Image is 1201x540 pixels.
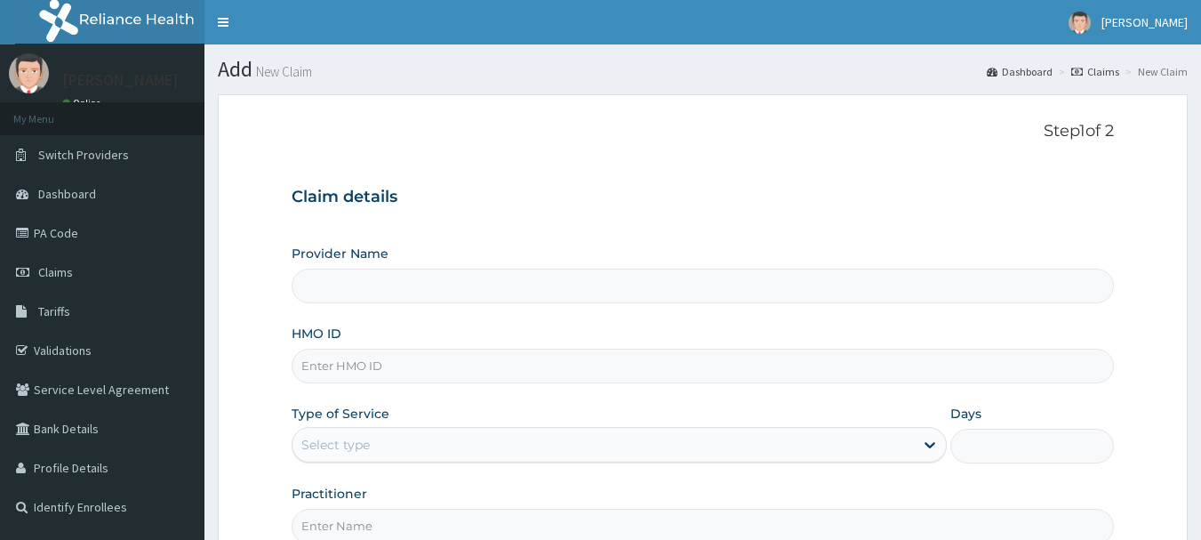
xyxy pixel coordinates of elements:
[950,405,981,423] label: Days
[301,436,370,454] div: Select type
[1101,14,1188,30] span: [PERSON_NAME]
[62,72,179,88] p: [PERSON_NAME]
[292,122,1115,141] p: Step 1 of 2
[218,58,1188,81] h1: Add
[38,186,96,202] span: Dashboard
[38,303,70,319] span: Tariffs
[1071,64,1119,79] a: Claims
[252,65,312,78] small: New Claim
[62,97,105,109] a: Online
[9,53,49,93] img: User Image
[292,325,341,343] label: HMO ID
[292,349,1115,383] input: Enter HMO ID
[1121,64,1188,79] li: New Claim
[292,245,388,262] label: Provider Name
[292,188,1115,207] h3: Claim details
[292,485,367,503] label: Practitioner
[1069,12,1091,34] img: User Image
[987,64,1053,79] a: Dashboard
[292,405,389,423] label: Type of Service
[38,264,73,280] span: Claims
[38,147,129,163] span: Switch Providers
